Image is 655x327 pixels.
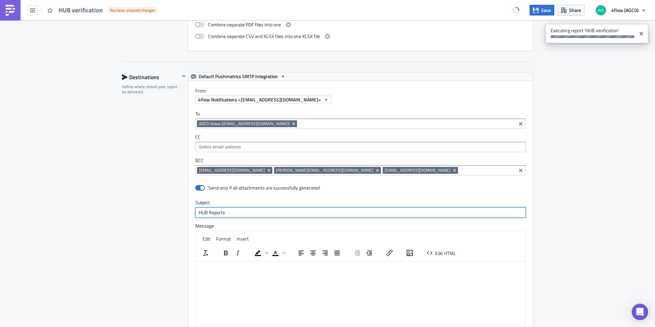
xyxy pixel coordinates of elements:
[196,262,526,325] iframe: Rich Text Area
[195,96,332,104] button: 4flow Notifications <[EMAIL_ADDRESS][DOMAIN_NAME]>
[208,185,321,191] div: Send only if all attachments are successfully generated.
[188,72,288,81] button: Default Pushmetrics SMTP Integration
[363,248,375,258] button: Increase indent
[404,248,416,258] button: Insert/edit image
[384,248,395,258] button: Insert/edit link
[592,3,650,18] button: 4flow (AGCO)
[198,96,321,103] span: 4flow Notifications <[EMAIL_ADDRESS][DOMAIN_NAME]>
[195,223,526,229] label: Message
[199,72,278,81] span: Default Pushmetrics SMTP Integration
[220,248,232,258] button: Bold
[375,167,381,174] button: Remove Tag
[558,5,584,15] button: Share
[270,248,287,258] div: Text color
[276,168,373,173] span: [PERSON_NAME][EMAIL_ADDRESS][DOMAIN_NAME]
[237,235,249,242] span: Insert
[331,248,343,258] button: Justify
[195,199,526,206] label: Subject
[122,84,180,95] div: Define where should your report be delivered.
[530,5,554,15] button: Save
[435,249,456,256] span: Edit HTML
[595,4,607,16] img: Avatar
[295,248,307,258] button: Align left
[636,26,646,41] button: Close
[307,248,319,258] button: Align center
[59,6,103,15] span: HUB verification
[266,167,272,174] button: Remove Tag
[195,88,533,94] label: From
[202,235,210,242] span: Edit
[632,304,648,320] div: Open Intercom Messenger
[252,248,269,258] div: Background color
[122,72,180,82] div: Destinations
[180,72,188,80] button: Hide content
[195,157,526,163] label: BCC
[424,248,459,258] button: Edit HTML
[517,166,525,174] button: Clear selected items
[545,24,636,41] span: Executing report 'HUB verification'
[569,7,581,14] span: Share
[541,7,551,14] span: Save
[199,121,289,126] span: AGCO Global ([EMAIL_ADDRESS][DOMAIN_NAME])
[216,235,231,242] span: Format
[385,168,450,173] span: [EMAIL_ADDRESS][DOMAIN_NAME]
[517,120,525,128] button: Clear selected items
[452,167,458,174] button: Remove Tag
[208,32,320,40] span: Combine separate CSV and XLSX files into one XLSX file
[195,134,526,140] label: CC
[195,111,526,117] label: To
[5,5,16,16] img: PushMetrics
[351,248,363,258] button: Decrease indent
[611,7,639,14] span: 4flow (AGCO)
[319,248,331,258] button: Align right
[197,144,523,150] input: Select em ail add ress
[291,120,297,127] button: Remove Tag
[232,248,244,258] button: Italic
[199,168,265,173] span: [EMAIL_ADDRESS][DOMAIN_NAME]
[200,248,211,258] button: Clear formatting
[110,8,155,13] span: You have unsaved changes
[208,21,281,29] span: Combine separate PDF files into one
